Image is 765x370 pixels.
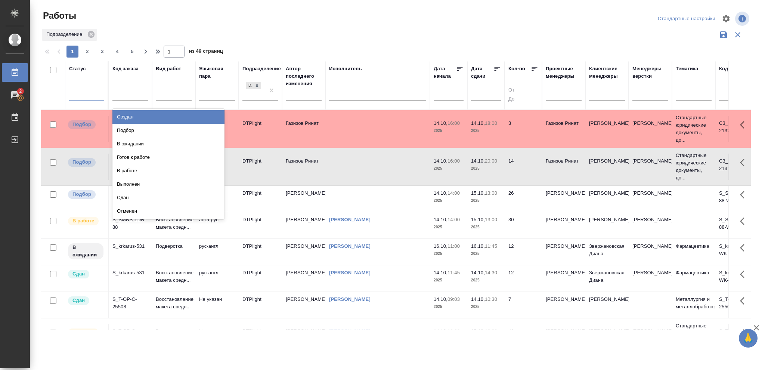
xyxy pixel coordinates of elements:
[112,243,148,250] div: S_krkarus-531
[41,10,76,22] span: Работы
[239,324,282,350] td: DTPlight
[239,186,282,212] td: DTPlight
[72,297,85,304] p: Сдан
[632,120,668,127] p: [PERSON_NAME]
[447,217,460,222] p: 14:00
[282,212,325,238] td: [PERSON_NAME]
[485,120,497,126] p: 18:00
[471,190,485,196] p: 15.10,
[195,212,239,238] td: англ-рус
[731,28,745,42] button: Сбросить фильтры
[447,158,460,164] p: 16:00
[632,65,668,80] div: Менеджеры верстки
[156,65,181,73] div: Вид работ
[485,217,497,222] p: 13:00
[67,120,104,130] div: Можно подбирать исполнителей
[434,190,447,196] p: 14.10,
[505,265,542,292] td: 12
[96,46,108,58] button: 3
[505,239,542,265] td: 12
[447,243,460,249] p: 11:00
[329,270,371,275] a: [PERSON_NAME]
[286,65,322,87] div: Автор последнего изменения
[112,124,224,137] div: Подбор
[542,116,585,142] td: Газизов Ринат
[715,292,759,318] td: S_T-OP-C-25508-WK-008
[585,116,629,142] td: [PERSON_NAME]
[156,216,192,231] p: Восстановление макета средн...
[717,10,735,28] span: Настроить таблицу
[715,212,759,238] td: S_SMNS-ZDR-88-WK-011
[632,243,668,250] p: [PERSON_NAME]
[585,239,629,265] td: Звержановская Диана
[199,65,235,80] div: Языковая пара
[434,296,447,302] p: 14.10,
[282,239,325,265] td: [PERSON_NAME]
[195,292,239,318] td: Не указан
[585,186,629,212] td: [PERSON_NAME]
[585,324,629,350] td: [PERSON_NAME]
[239,239,282,265] td: DTPlight
[508,65,525,73] div: Кол-во
[471,329,485,334] p: 15.10,
[156,269,192,284] p: Восстановление макета средн...
[67,216,104,226] div: Исполнитель выполняет работу
[434,223,464,231] p: 2025
[676,114,712,144] p: Стандартные юридические документы, до...
[447,296,460,302] p: 09:03
[485,158,497,164] p: 20:00
[239,212,282,238] td: DTPlight
[735,265,753,283] button: Здесь прячутся важные кнопки
[72,270,85,278] p: Сдан
[156,328,192,343] p: Восстановление сложного мак...
[676,65,698,73] div: Тематика
[434,120,447,126] p: 14.10,
[69,65,86,73] div: Статус
[46,31,85,38] p: Подразделение
[67,243,104,260] div: Исполнитель назначен, приступать к работе пока рано
[434,158,447,164] p: 14.10,
[471,250,501,258] p: 2025
[471,127,501,135] p: 2025
[72,191,91,198] p: Подбор
[542,292,585,318] td: [PERSON_NAME]
[434,277,464,284] p: 2025
[632,269,668,277] p: [PERSON_NAME]
[485,243,497,249] p: 11:45
[471,243,485,249] p: 16.10,
[471,277,501,284] p: 2025
[632,328,668,335] p: [PERSON_NAME]
[81,48,93,55] span: 2
[447,120,460,126] p: 16:00
[245,81,262,90] div: DTPlight
[508,95,538,104] input: До
[112,137,224,151] div: В ожидании
[471,158,485,164] p: 14.10,
[434,197,464,204] p: 2025
[676,296,712,311] p: Металлургия и металлобработка
[156,243,192,250] p: Подверстка
[112,269,148,277] div: S_krkarus-531
[471,197,501,204] p: 2025
[471,270,485,275] p: 14.10,
[2,86,28,104] a: 2
[72,329,94,336] p: В работе
[735,12,751,26] span: Посмотреть информацию
[735,116,753,134] button: Здесь прячутся важные кнопки
[434,65,456,80] div: Дата начала
[505,212,542,238] td: 30
[715,265,759,292] td: S_krkarus-531-WK-010
[329,217,371,222] a: [PERSON_NAME]
[632,216,668,223] p: [PERSON_NAME]
[471,217,485,222] p: 15.10,
[15,87,26,95] span: 2
[434,127,464,135] p: 2025
[485,190,497,196] p: 13:00
[542,212,585,238] td: [PERSON_NAME]
[112,110,224,124] div: Создан
[282,292,325,318] td: [PERSON_NAME]
[542,265,585,292] td: [PERSON_NAME]
[282,116,325,142] td: Газизов Ринат
[542,154,585,180] td: Газизов Ринат
[72,158,91,166] p: Подбор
